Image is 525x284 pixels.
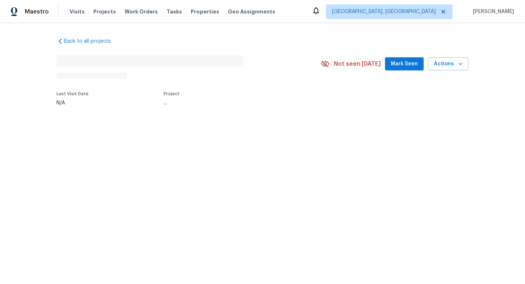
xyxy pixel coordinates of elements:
[334,60,381,68] span: Not seen [DATE]
[57,92,89,96] span: Last Visit Date
[470,8,514,15] span: [PERSON_NAME]
[57,38,127,45] a: Back to all projects
[434,60,463,69] span: Actions
[428,57,468,71] button: Actions
[125,8,158,15] span: Work Orders
[164,92,180,96] span: Project
[385,57,424,71] button: Mark Seen
[191,8,219,15] span: Properties
[391,60,418,69] span: Mark Seen
[93,8,116,15] span: Projects
[25,8,49,15] span: Maestro
[332,8,436,15] span: [GEOGRAPHIC_DATA], [GEOGRAPHIC_DATA]
[70,8,85,15] span: Visits
[167,9,182,14] span: Tasks
[228,8,275,15] span: Geo Assignments
[57,100,89,105] div: N/A
[164,100,304,105] div: ...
